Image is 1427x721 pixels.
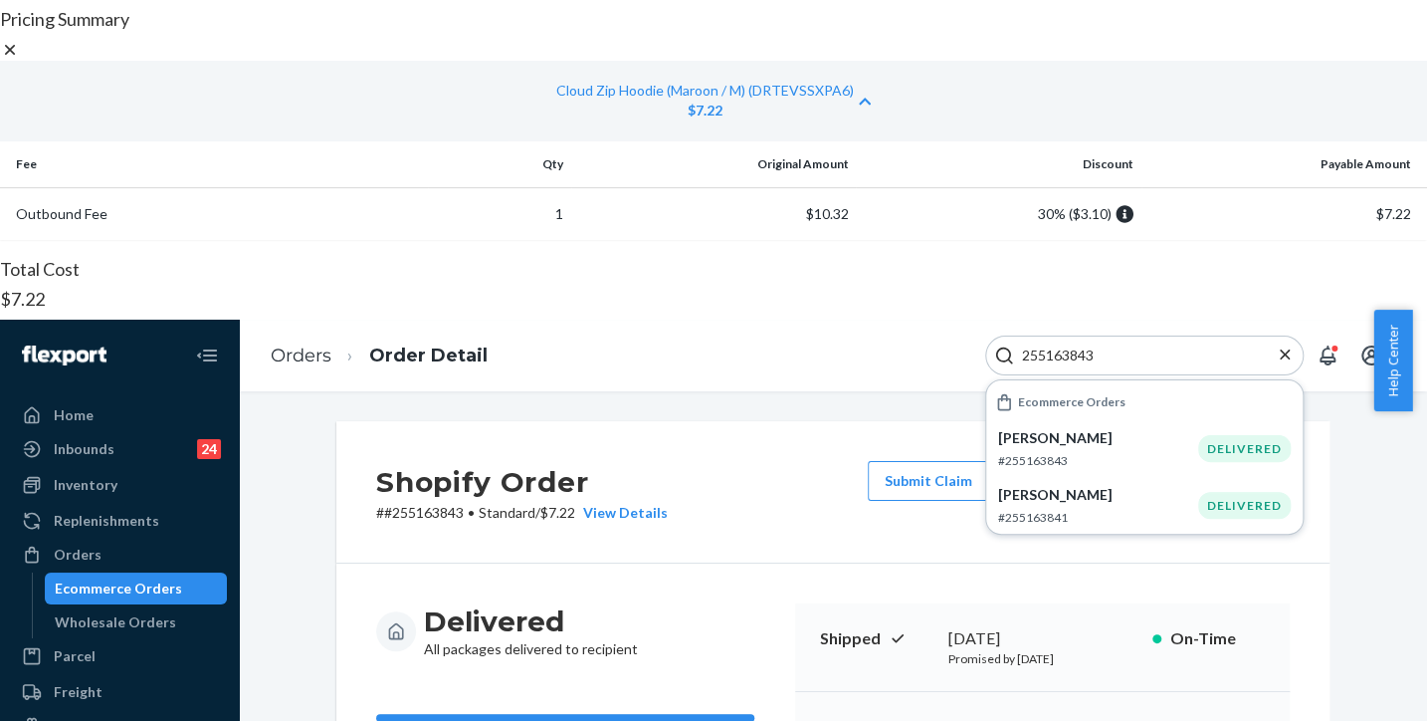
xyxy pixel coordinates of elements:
th: Discount [856,140,1141,188]
td: $7.22 [1141,188,1427,241]
td: 30% ( $3.10 ) [856,188,1141,241]
td: 1 [428,188,570,241]
th: Original Amount [571,140,857,188]
div: $7.22 [556,101,854,120]
th: Payable Amount [1141,140,1427,188]
td: $10.32 [571,188,857,241]
th: Qty [428,140,570,188]
a: Cloud Zip Hoodie (Maroon / M) (DRTEVSSXPA6) [556,82,854,99]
